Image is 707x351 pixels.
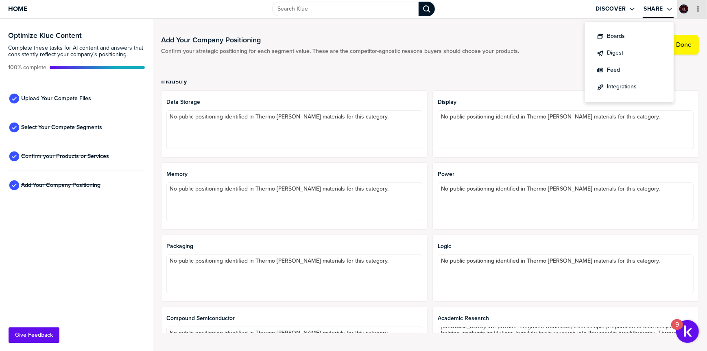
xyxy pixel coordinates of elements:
[8,64,46,71] span: Active
[591,79,667,95] button: share:integrations
[644,5,663,13] label: Share
[438,315,694,322] span: Academic Research
[21,124,102,131] span: Select Your Compete Segments
[21,95,91,102] span: Upload Your Compete Files
[591,45,667,61] a: share:digest
[166,110,422,149] textarea: No public positioning identified in Thermo [PERSON_NAME] materials for this category.
[166,182,422,221] textarea: No public positioning identified in Thermo [PERSON_NAME] materials for this category.
[676,320,699,343] button: Open Resource Center, 9 new notifications
[679,4,689,14] a: Edit Profile
[438,171,694,178] span: Power
[680,5,687,13] img: 27fc2408ab4e1c6fb9b1f68c35c4ad41-sml.png
[607,66,620,75] label: Feed
[8,45,145,58] span: Complete these tasks for AI content and answers that consistently reflect your company’s position...
[679,4,688,13] div: Ke-Bin Low
[21,182,100,189] span: Add Your Company Positioning
[21,153,109,160] span: Confirm your Products or Services
[591,28,667,96] ul: Share
[8,32,145,39] h3: Optimize Klue Content
[591,62,667,79] a: share:feed
[9,327,59,343] button: Give Feedback
[166,99,422,105] span: Data Storage
[676,41,692,49] label: Done
[438,182,694,221] textarea: No public positioning identified in Thermo [PERSON_NAME] materials for this category.
[8,5,27,12] span: Home
[438,110,694,149] textarea: No public positioning identified in Thermo [PERSON_NAME] materials for this category.
[591,28,667,45] button: share:dashboard
[675,325,679,335] div: 9
[607,49,623,57] label: Digest
[161,35,519,45] h1: Add Your Company Positioning
[438,243,694,250] span: Logic
[166,171,422,178] span: Memory
[607,32,625,41] label: Boards
[596,5,626,13] label: Discover
[166,315,422,322] span: Compound Semiconductor
[166,243,422,250] span: Packaging
[166,254,422,293] textarea: No public positioning identified in Thermo [PERSON_NAME] materials for this category.
[161,77,699,85] h2: Industry
[438,99,694,105] span: Display
[419,2,435,16] div: Search Klue
[607,83,637,91] label: Integrations
[272,2,419,16] input: Search Klue
[438,254,694,293] textarea: No public positioning identified in Thermo [PERSON_NAME] materials for this category.
[161,48,519,55] span: Confirm your strategic positioning for each segment value. These are the competitor-agnostic reas...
